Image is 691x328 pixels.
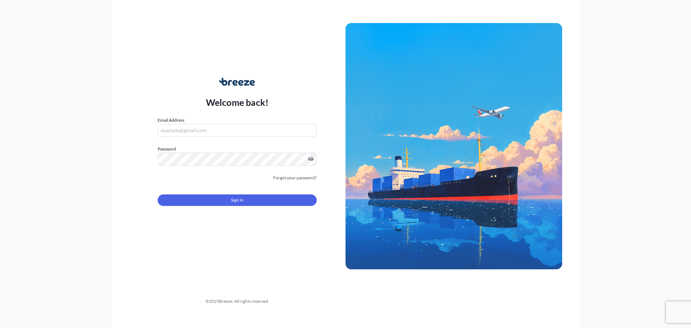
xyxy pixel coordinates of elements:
label: Email Address [158,117,184,124]
label: Password [158,145,317,153]
span: Sign In [231,197,244,204]
button: Sign In [158,194,317,206]
p: Welcome back! [206,96,269,108]
div: © 2025 Breeze. All rights reserved. [129,298,345,305]
img: Ship illustration [345,23,562,269]
a: Forgot your password? [273,174,317,181]
button: Show password [308,156,314,162]
input: example@gmail.com [158,124,317,137]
